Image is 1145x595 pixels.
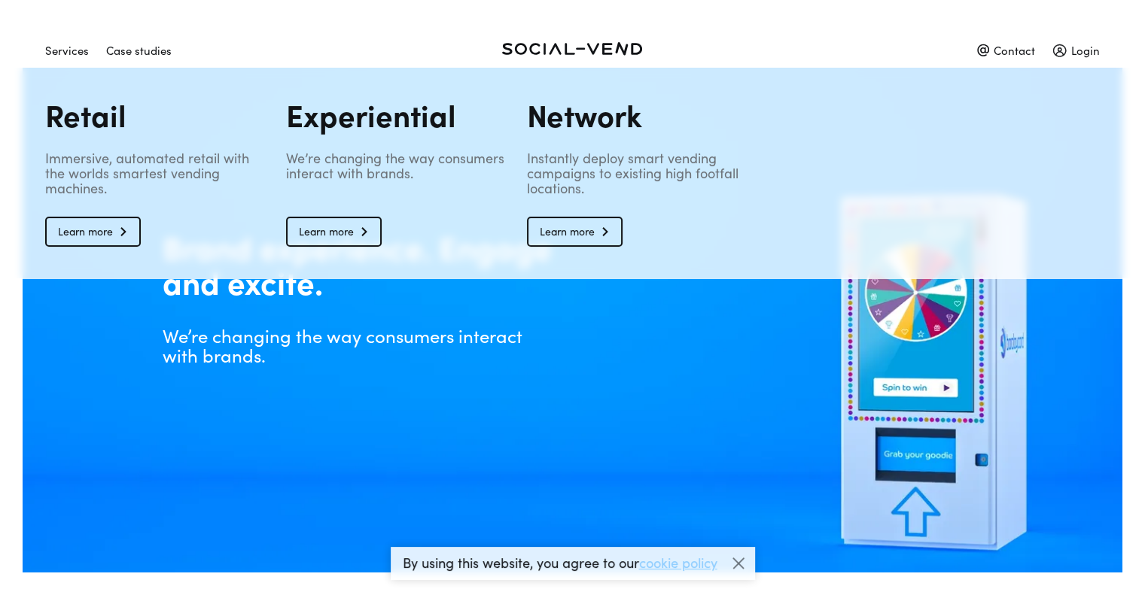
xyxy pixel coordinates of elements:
h2: Experiential [286,99,512,129]
div: Services [45,37,89,63]
a: Learn more [45,217,141,247]
p: We’re changing the way consumers interact with brands. [163,326,554,366]
a: cookie policy [639,553,717,572]
p: Immersive, automated retail with the worlds smartest vending machines. [45,150,271,196]
div: Case studies [106,37,172,63]
p: By using this website, you agree to our [403,556,717,569]
a: Learn more [527,217,623,247]
nav: Main [45,99,1100,247]
a: Case studies [106,37,189,53]
h1: Brand experience. Engage and excite. [163,229,554,299]
h2: Retail [45,99,271,129]
p: Instantly deploy smart vending campaigns to existing high footfall locations. [527,150,753,196]
a: Learn more [286,217,382,247]
h2: Network [527,99,753,129]
div: Contact [977,37,1035,63]
div: Login [1052,37,1100,63]
p: We’re changing the way consumers interact with brands. [286,150,512,196]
